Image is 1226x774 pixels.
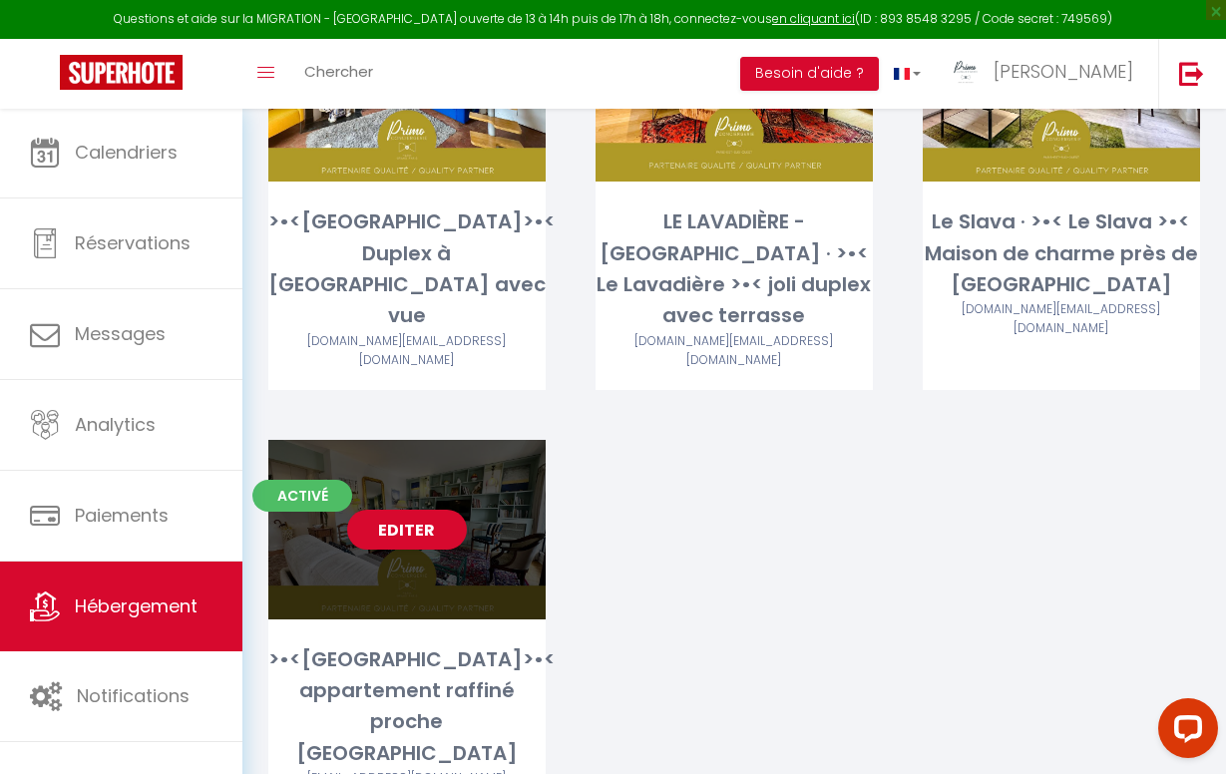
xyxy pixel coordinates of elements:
div: Airbnb [596,332,873,370]
div: Le Slava · >•< Le Slava >•< Maison de charme près de [GEOGRAPHIC_DATA] [923,206,1200,300]
span: [PERSON_NAME] [994,59,1133,84]
img: Super Booking [60,55,183,90]
span: Notifications [77,683,190,708]
span: Activé [252,480,352,512]
span: Calendriers [75,140,178,165]
span: Hébergement [75,593,198,618]
img: ... [951,57,981,87]
span: Paiements [75,503,169,528]
span: Analytics [75,412,156,437]
img: logout [1179,61,1204,86]
a: Editer [347,510,467,550]
div: Airbnb [268,332,546,370]
a: Chercher [289,39,388,109]
span: Chercher [304,61,373,82]
div: Airbnb [923,300,1200,338]
iframe: LiveChat chat widget [1142,690,1226,774]
div: LE LAVADIÈRE - [GEOGRAPHIC_DATA] · >•< Le Lavadière >•< joli duplex avec terrasse [596,206,873,332]
button: Besoin d'aide ? [740,57,879,91]
div: >•<[GEOGRAPHIC_DATA]>•< Duplex à [GEOGRAPHIC_DATA] avec vue [268,206,546,332]
span: Réservations [75,230,191,255]
a: en cliquant ici [772,10,855,27]
a: ... [PERSON_NAME] [936,39,1158,109]
span: Messages [75,321,166,346]
div: >•<[GEOGRAPHIC_DATA]>•< appartement raffiné proche [GEOGRAPHIC_DATA] [268,644,546,770]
